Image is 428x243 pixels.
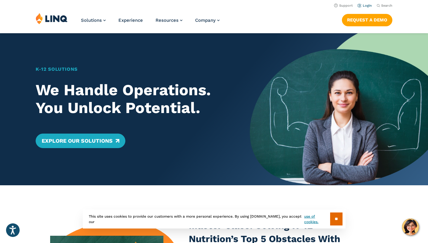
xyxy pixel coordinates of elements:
span: Resources [156,18,179,23]
img: LINQ | K‑12 Software [36,13,68,24]
a: Solutions [81,18,106,23]
button: Open Search Bar [377,3,392,8]
h1: K‑12 Solutions [36,66,232,73]
span: Search [381,4,392,8]
a: Support [334,4,353,8]
a: Company [195,18,220,23]
div: This site uses cookies to provide our customers with a more personal experience. By using [DOMAIN... [83,209,346,228]
span: Company [195,18,216,23]
a: Explore Our Solutions [36,134,125,148]
a: Request a Demo [342,14,392,26]
nav: Primary Navigation [81,13,220,33]
button: Hello, have a question? Let’s chat. [402,219,419,235]
h2: We Handle Operations. You Unlock Potential. [36,81,232,117]
img: Home Banner [250,33,428,185]
a: Experience [118,18,143,23]
nav: Button Navigation [342,13,392,26]
span: Solutions [81,18,102,23]
a: Login [358,4,372,8]
a: Resources [156,18,182,23]
a: use of cookies. [304,214,330,225]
